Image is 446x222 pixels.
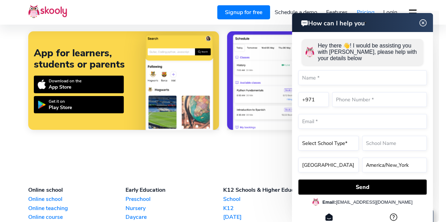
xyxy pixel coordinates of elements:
[223,213,320,221] a: [DATE]
[34,76,124,93] a: Download on theApp Store
[49,84,81,90] div: App Store
[357,8,374,16] span: Pricing
[34,47,134,70] div: App for learners, students or parents
[379,7,402,18] a: Login
[223,195,320,203] a: School
[34,96,124,114] a: Get it onPlay Store
[28,195,126,203] a: Online school
[28,213,126,221] a: Online course
[49,99,72,104] div: Get it on
[28,186,126,194] div: Online school
[223,204,320,212] a: K12
[145,33,214,171] img: App for learners, students or parents
[38,80,46,89] img: icon-appstore
[408,5,418,21] button: dropdown menu
[126,195,223,203] a: Preschool
[38,101,46,109] img: icon-playstore
[49,78,81,84] div: Download on the
[322,7,352,18] a: Features
[28,5,67,18] img: Skooly
[28,204,126,212] a: Online teaching
[352,7,379,18] a: Pricing
[126,204,223,212] a: Nursery
[217,5,270,19] a: Signup for free
[49,104,72,111] div: Play Store
[233,33,301,171] img: App for schools, teachers, coaches
[270,7,322,18] a: Schedule a demo
[223,186,320,194] div: K12 Schools & Higher Education
[383,8,397,16] span: Login
[126,213,223,221] a: Daycare
[126,186,223,194] div: Early Education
